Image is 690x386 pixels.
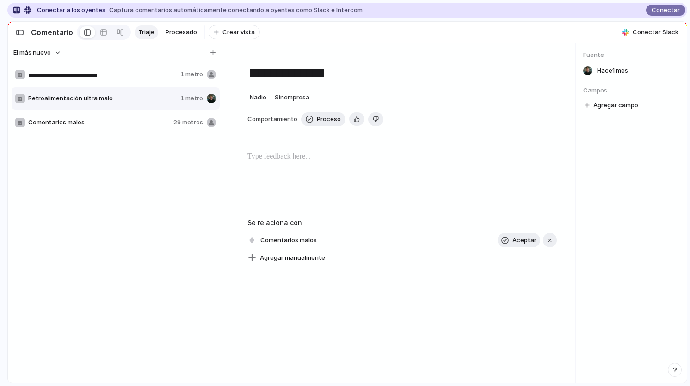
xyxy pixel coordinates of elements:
[31,28,73,37] font: Comentario
[247,90,269,105] button: Nadie
[272,90,312,105] button: Sinempresa
[583,99,640,111] button: Agregar campo
[166,28,197,36] font: Procesado
[260,236,317,244] font: Comentarios malos
[13,49,51,56] font: El más nuevo
[284,93,309,101] font: empresa
[612,67,628,74] font: 1 mes
[619,25,682,39] button: Conectar Slack
[135,25,158,39] a: Triaje
[247,219,302,227] font: Se relaciona con
[593,101,638,109] font: Agregar campo
[247,115,297,123] font: Comportamiento
[162,25,201,39] a: Procesado
[138,28,154,36] font: Triaje
[498,233,540,248] button: Aceptar
[12,47,62,59] button: El más nuevo
[275,93,284,101] font: Sin
[597,67,612,74] font: Hace
[209,25,260,40] button: Crear vista
[583,51,604,58] font: Fuente
[301,112,345,126] button: Proceso
[37,6,105,13] font: Conectar a los oyentes
[180,70,203,78] font: 1 metro
[583,86,607,94] font: Campos
[173,118,203,126] font: 29 metros
[109,6,363,13] font: Captura comentarios automáticamente conectando a oyentes como Slack e Intercom
[180,94,203,102] font: 1 metro
[646,5,685,16] button: Conectar
[633,28,678,36] font: Conectar Slack
[244,251,329,264] button: Agregar manualmente
[250,93,266,101] font: Nadie
[260,254,325,261] font: Agregar manualmente
[28,118,85,126] font: Comentarios malos
[28,94,113,102] font: Retroalimentación ultra malo
[512,236,536,244] font: Aceptar
[652,6,680,13] font: Conectar
[317,115,341,123] font: Proceso
[222,28,255,36] font: Crear vista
